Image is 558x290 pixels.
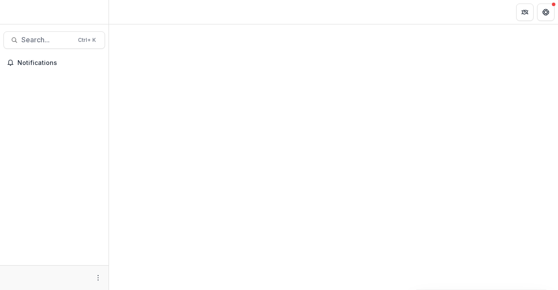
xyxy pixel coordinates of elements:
span: Search... [21,36,73,44]
span: Notifications [17,59,102,67]
div: Ctrl + K [76,35,98,45]
button: More [93,273,103,283]
button: Partners [516,3,534,21]
button: Get Help [537,3,555,21]
button: Search... [3,31,105,49]
button: Notifications [3,56,105,70]
nav: breadcrumb [112,6,150,18]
